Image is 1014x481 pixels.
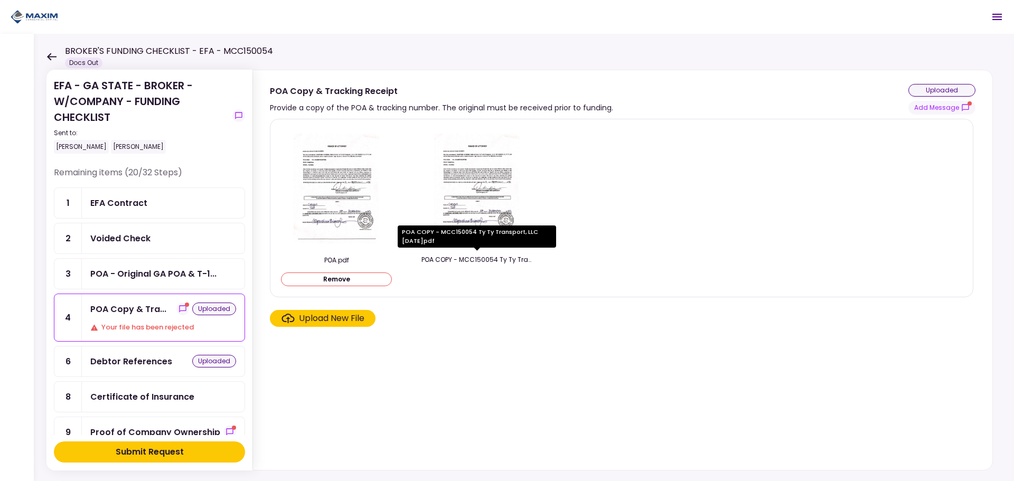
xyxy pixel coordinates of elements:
button: show-messages [176,303,189,315]
div: Remaining items (20/32 Steps) [54,166,245,187]
div: POA - Original GA POA & T-146 [90,267,217,280]
a: 1EFA Contract [54,187,245,219]
div: [PERSON_NAME] [111,140,166,154]
a: 9Proof of Company Ownershipshow-messages [54,417,245,448]
a: 3POA - Original GA POA & T-146 [54,258,245,289]
div: Upload New File [299,312,364,325]
div: uploaded [192,355,236,367]
h1: BROKER'S FUNDING CHECKLIST - EFA - MCC150054 [65,45,273,58]
div: POA Copy & Tracking Receipt [90,303,166,316]
div: EFA - GA STATE - BROKER - W/COMPANY - FUNDING CHECKLIST [54,78,228,154]
button: show-messages [223,426,236,438]
a: 6Debtor Referencesuploaded [54,346,245,377]
div: 4 [54,294,82,341]
div: EFA Contract [90,196,147,210]
div: Submit Request [116,446,184,458]
div: POA Copy & Tracking Receipt [270,84,613,98]
div: [PERSON_NAME] [54,140,109,154]
a: 4POA Copy & Tracking Receiptshow-messagesuploadedYour file has been rejected [54,294,245,342]
button: Remove [281,272,392,286]
div: 8 [54,382,82,412]
div: uploaded [908,84,975,97]
a: 8Certificate of Insurance [54,381,245,412]
div: 2 [54,223,82,253]
div: POA COPY - MCC150054 Ty Ty Transport, LLC [DATE]pdf [398,225,556,248]
div: Voided Check [90,232,151,245]
div: Proof of Company Ownership [90,426,220,439]
div: 6 [54,346,82,376]
div: uploaded [192,303,236,315]
div: 1 [54,188,82,218]
span: Click here to upload the required document [270,310,375,327]
div: Debtor References [90,355,172,368]
div: Your file has been rejected [90,322,236,333]
button: Submit Request [54,441,245,463]
div: 3 [54,259,82,289]
div: Sent to: [54,128,228,138]
div: POA Copy & Tracking ReceiptProvide a copy of the POA & tracking number. The original must be rece... [252,70,993,470]
button: show-messages [232,109,245,122]
div: POA.pdf [281,256,392,265]
div: POA COPY - MCC150054 Ty Ty Transport, LLC 2025.09.11.pdf [421,255,532,265]
button: Open menu [984,4,1010,30]
a: 2Voided Check [54,223,245,254]
div: 9 [54,417,82,447]
div: Certificate of Insurance [90,390,194,403]
div: Provide a copy of the POA & tracking number. The original must be received prior to funding. [270,101,613,114]
div: Docs Out [65,58,102,68]
button: show-messages [908,101,975,115]
img: Partner icon [11,9,58,25]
